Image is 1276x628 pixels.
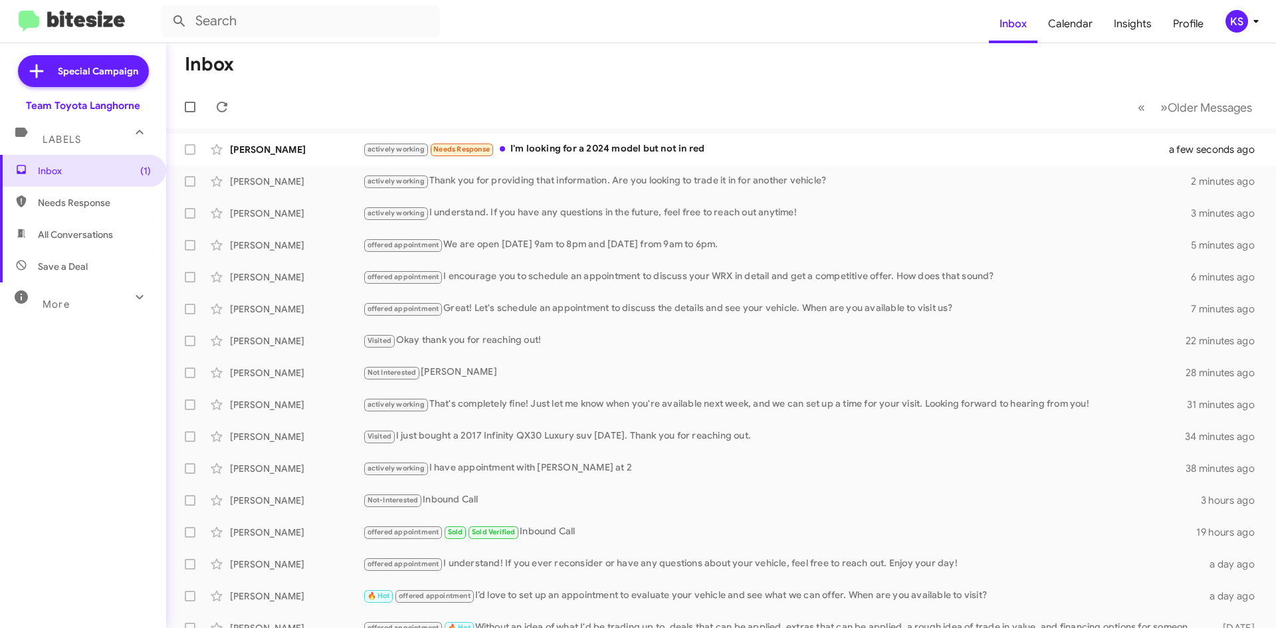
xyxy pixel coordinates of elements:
div: Team Toyota Langhorne [26,99,140,112]
button: Previous [1130,94,1153,121]
div: [PERSON_NAME] [363,365,1186,380]
a: Insights [1103,5,1162,43]
span: Special Campaign [58,64,138,78]
div: I'm looking for a 2024 model but not in red [363,142,1186,157]
div: [PERSON_NAME] [230,143,363,156]
button: KS [1214,10,1261,33]
div: 3 hours ago [1201,494,1265,507]
div: [PERSON_NAME] [230,239,363,252]
div: 31 minutes ago [1187,398,1265,411]
div: 22 minutes ago [1186,334,1265,348]
div: [PERSON_NAME] [230,558,363,571]
span: Older Messages [1168,100,1252,115]
a: Calendar [1037,5,1103,43]
h1: Inbox [185,54,234,75]
span: 🔥 Hot [368,591,390,600]
div: Great! Let's schedule an appointment to discuss the details and see your vehicle. When are you av... [363,301,1191,316]
div: [PERSON_NAME] [230,334,363,348]
div: a day ago [1202,558,1265,571]
span: Save a Deal [38,260,88,273]
span: offered appointment [368,241,439,249]
div: [PERSON_NAME] [230,270,363,284]
div: 19 hours ago [1196,526,1265,539]
span: offered appointment [399,591,471,600]
span: Inbox [38,164,151,177]
div: 2 minutes ago [1191,175,1265,188]
div: [PERSON_NAME] [230,366,363,379]
div: [PERSON_NAME] [230,302,363,316]
span: Labels [43,134,81,146]
div: [PERSON_NAME] [230,526,363,539]
span: » [1160,99,1168,116]
div: I understand. If you have any questions in the future, feel free to reach out anytime! [363,205,1191,221]
div: a few seconds ago [1186,143,1265,156]
div: 5 minutes ago [1191,239,1265,252]
div: [PERSON_NAME] [230,462,363,475]
span: offered appointment [368,272,439,281]
div: 38 minutes ago [1186,462,1265,475]
div: 3 minutes ago [1191,207,1265,220]
div: [PERSON_NAME] [230,175,363,188]
span: Not-Interested [368,496,419,504]
div: I have appointment with [PERSON_NAME] at 2 [363,461,1186,476]
div: Thank you for providing that information. Are you looking to trade it in for another vehicle? [363,173,1191,189]
div: Inbound Call [363,524,1196,540]
div: I understand! If you ever reconsider or have any questions about your vehicle, feel free to reach... [363,556,1202,572]
div: That's completely fine! Just let me know when you're available next week, and we can set up a tim... [363,397,1187,412]
div: KS [1225,10,1248,33]
div: Inbound Call [363,492,1201,508]
span: offered appointment [368,560,439,568]
div: 7 minutes ago [1191,302,1265,316]
a: Inbox [989,5,1037,43]
div: 6 minutes ago [1191,270,1265,284]
button: Next [1152,94,1260,121]
div: I’d love to set up an appointment to evaluate your vehicle and see what we can offer. When are yo... [363,588,1202,603]
span: All Conversations [38,228,113,241]
div: [PERSON_NAME] [230,589,363,603]
span: « [1138,99,1145,116]
div: 28 minutes ago [1186,366,1265,379]
div: [PERSON_NAME] [230,494,363,507]
span: Sold [448,528,463,536]
span: actively working [368,145,425,154]
span: Needs Response [38,196,151,209]
div: [PERSON_NAME] [230,207,363,220]
div: Okay thank you for reaching out! [363,333,1186,348]
span: Sold Verified [472,528,516,536]
span: Visited [368,336,391,345]
div: 34 minutes ago [1186,430,1265,443]
span: actively working [368,400,425,409]
span: actively working [368,209,425,217]
a: Profile [1162,5,1214,43]
input: Search [161,5,440,37]
span: actively working [368,464,425,472]
div: We are open [DATE] 9am to 8pm and [DATE] from 9am to 6pm. [363,237,1191,253]
span: Visited [368,432,391,441]
span: (1) [140,164,151,177]
span: Not Interested [368,368,417,377]
a: Special Campaign [18,55,149,87]
div: I just bought a 2017 Infinity QX30 Luxury suv [DATE]. Thank you for reaching out. [363,429,1186,444]
span: actively working [368,177,425,185]
div: I encourage you to schedule an appointment to discuss your WRX in detail and get a competitive of... [363,269,1191,284]
span: offered appointment [368,528,439,536]
span: More [43,298,70,310]
span: Needs Response [433,145,490,154]
span: offered appointment [368,304,439,313]
div: [PERSON_NAME] [230,398,363,411]
div: [PERSON_NAME] [230,430,363,443]
nav: Page navigation example [1130,94,1260,121]
div: a day ago [1202,589,1265,603]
